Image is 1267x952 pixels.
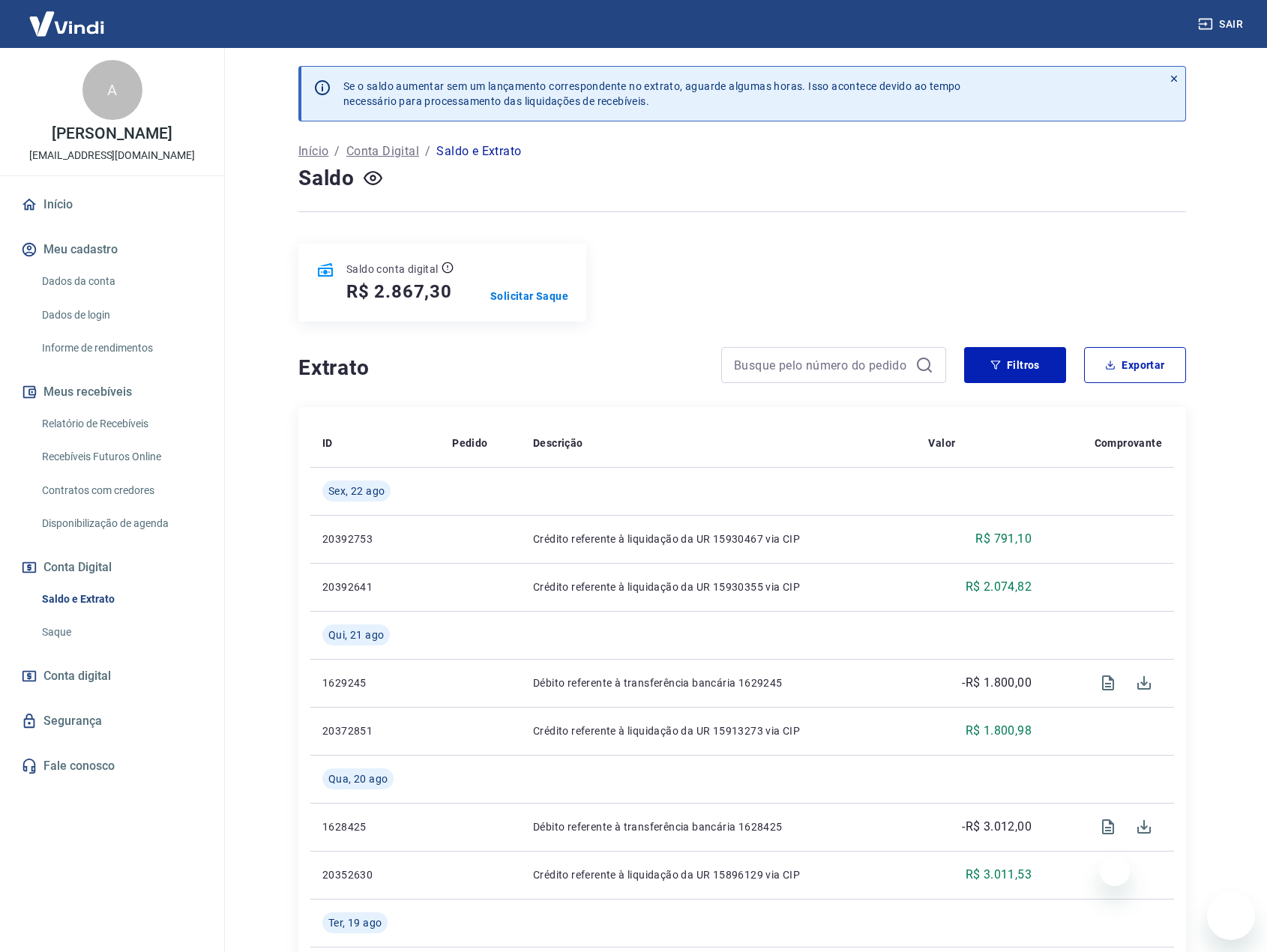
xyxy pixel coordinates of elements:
[298,353,703,383] h4: Extrato
[533,819,904,834] p: Débito referente à transferência bancária 1628425
[36,300,206,331] a: Dados de login
[533,436,583,451] p: Descrição
[436,142,521,160] p: Saldo e Extrato
[928,436,955,451] p: Valor
[322,819,428,834] p: 1628425
[533,531,904,546] p: Crédito referente à liquidação da UR 15930467 via CIP
[322,436,333,451] p: ID
[964,347,1066,383] button: Filtros
[328,483,385,498] span: Sex, 22 ago
[975,530,1032,548] p: R$ 791,10
[36,266,206,297] a: Dados da conta
[962,818,1032,836] p: -R$ 3.012,00
[966,722,1032,740] p: R$ 1.800,98
[346,142,419,160] a: Conta Digital
[18,551,206,584] button: Conta Digital
[346,262,439,277] p: Saldo conta digital
[452,436,487,451] p: Pedido
[18,233,206,266] button: Meu cadastro
[490,289,568,304] a: Solicitar Saque
[962,674,1032,692] p: -R$ 1.800,00
[82,60,142,120] div: A
[425,142,430,160] p: /
[18,660,206,693] a: Conta digital
[533,675,904,690] p: Débito referente à transferência bancária 1629245
[966,578,1032,596] p: R$ 2.074,82
[36,584,206,615] a: Saldo e Extrato
[343,79,961,109] p: Se o saldo aumentar sem um lançamento correspondente no extrato, aguarde algumas horas. Isso acon...
[36,409,206,439] a: Relatório de Recebíveis
[328,771,388,786] span: Qua, 20 ago
[1126,665,1162,701] span: Download
[18,376,206,409] button: Meus recebíveis
[1207,892,1255,940] iframe: Botão para abrir a janela de mensagens
[298,142,328,160] a: Início
[18,188,206,221] a: Início
[18,1,115,46] img: Vindi
[1126,809,1162,845] span: Download
[334,142,340,160] p: /
[346,280,452,304] h5: R$ 2.867,30
[29,148,195,163] p: [EMAIL_ADDRESS][DOMAIN_NAME]
[52,126,172,142] p: [PERSON_NAME]
[1195,10,1249,38] button: Sair
[322,723,428,738] p: 20372851
[1100,856,1130,886] iframe: Fechar mensagem
[533,723,904,738] p: Crédito referente à liquidação da UR 15913273 via CIP
[43,666,111,687] span: Conta digital
[36,475,206,506] a: Contratos com credores
[1095,436,1162,451] p: Comprovante
[966,866,1032,884] p: R$ 3.011,53
[298,163,355,193] h4: Saldo
[36,442,206,472] a: Recebíveis Futuros Online
[322,675,428,690] p: 1629245
[533,579,904,594] p: Crédito referente à liquidação da UR 15930355 via CIP
[36,617,206,648] a: Saque
[328,915,382,930] span: Ter, 19 ago
[328,627,384,642] span: Qui, 21 ago
[36,508,206,539] a: Disponibilização de agenda
[1090,665,1126,701] span: Visualizar
[18,750,206,783] a: Fale conosco
[1084,347,1186,383] button: Exportar
[322,531,428,546] p: 20392753
[322,579,428,594] p: 20392641
[18,705,206,738] a: Segurança
[1090,809,1126,845] span: Visualizar
[322,867,428,882] p: 20352630
[734,354,909,376] input: Busque pelo número do pedido
[36,333,206,364] a: Informe de rendimentos
[533,867,904,882] p: Crédito referente à liquidação da UR 15896129 via CIP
